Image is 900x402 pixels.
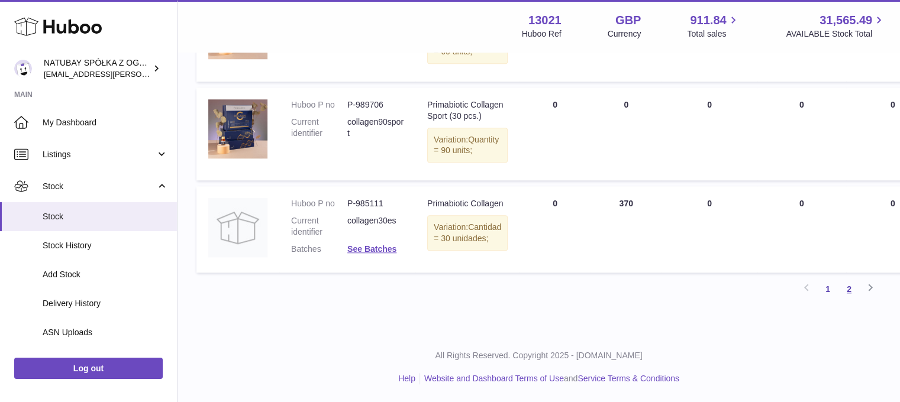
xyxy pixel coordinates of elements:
[43,240,168,251] span: Stock History
[687,28,740,40] span: Total sales
[187,350,891,361] p: All Rights Reserved. Copyright 2025 - [DOMAIN_NAME]
[291,198,347,209] dt: Huboo P no
[43,117,168,128] span: My Dashboard
[786,12,886,40] a: 31,565.49 AVAILABLE Stock Total
[817,278,838,300] a: 1
[528,12,562,28] strong: 13021
[291,99,347,111] dt: Huboo P no
[690,12,726,28] span: 911.84
[43,298,168,309] span: Delivery History
[398,374,415,383] a: Help
[820,12,872,28] span: 31,565.49
[520,87,591,181] td: 0
[891,100,895,109] span: 0
[687,12,740,40] a: 911.84 Total sales
[347,198,404,209] dd: P-985111
[43,211,168,222] span: Stock
[427,99,508,122] div: Primabiotic Collagen Sport (30 pcs.)
[44,69,237,79] span: [EMAIL_ADDRESS][PERSON_NAME][DOMAIN_NAME]
[43,269,168,280] span: Add Stock
[347,116,404,139] dd: collagen90sport
[14,358,163,379] a: Log out
[424,374,564,383] a: Website and Dashboard Terms of Use
[427,128,508,163] div: Variation:
[291,244,347,255] dt: Batches
[608,28,641,40] div: Currency
[578,374,679,383] a: Service Terms & Conditions
[434,35,499,56] span: Quantity = 60 units;
[434,222,501,243] span: Cantidad = 30 unidades;
[347,244,396,254] a: See Batches
[591,186,662,273] td: 370
[291,215,347,238] dt: Current identifier
[891,199,895,208] span: 0
[43,327,168,338] span: ASN Uploads
[757,87,846,181] td: 0
[43,181,156,192] span: Stock
[14,60,32,77] img: kacper.antkowski@natubay.pl
[208,198,267,257] img: product image
[427,198,508,209] div: Primabiotic Collagen
[757,186,846,273] td: 0
[420,373,679,384] li: and
[291,116,347,139] dt: Current identifier
[44,57,150,80] div: NATUBAY SPÓŁKA Z OGRANICZONĄ ODPOWIEDZIALNOŚCIĄ
[522,28,562,40] div: Huboo Ref
[786,28,886,40] span: AVAILABLE Stock Total
[838,278,860,300] a: 2
[615,12,641,28] strong: GBP
[347,215,404,238] dd: collagen30es
[208,99,267,158] img: product image
[591,87,662,181] td: 0
[43,149,156,160] span: Listings
[662,186,757,273] td: 0
[347,99,404,111] dd: P-989706
[427,215,508,251] div: Variation:
[520,186,591,273] td: 0
[662,87,757,181] td: 0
